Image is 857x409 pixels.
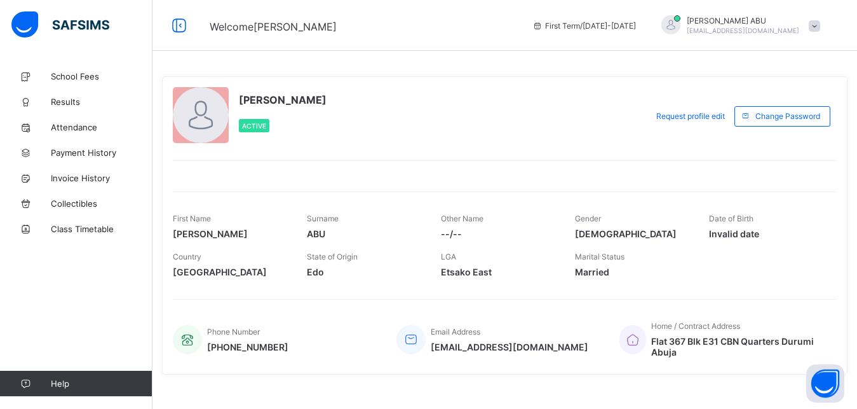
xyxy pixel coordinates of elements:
span: [PHONE_NUMBER] [207,342,288,352]
span: Help [51,378,152,389]
span: --/-- [441,228,556,239]
img: safsims [11,11,109,38]
span: [GEOGRAPHIC_DATA] [173,267,288,277]
span: ABU [307,228,422,239]
span: LGA [441,252,456,261]
span: Marital Status [575,252,624,261]
span: Email Address [431,327,480,336]
span: State of Origin [307,252,358,261]
span: Married [575,267,690,277]
div: DENNISABU [649,15,827,36]
span: [PERSON_NAME] [173,228,288,239]
span: Surname [307,214,339,223]
span: [EMAIL_ADDRESS][DOMAIN_NAME] [687,27,799,34]
span: Class Timetable [51,224,152,234]
span: Flat 367 Blk E31 CBN Quarters Durumi Abuja [651,336,824,357]
span: [EMAIL_ADDRESS][DOMAIN_NAME] [431,342,588,352]
span: Request profile edit [656,111,725,121]
span: Invoice History [51,173,152,183]
span: Results [51,97,152,107]
span: Welcome [PERSON_NAME] [210,20,337,33]
span: [PERSON_NAME] [239,94,327,106]
span: Other Name [441,214,483,223]
span: [DEMOGRAPHIC_DATA] [575,228,690,239]
span: session/term information [532,21,636,31]
button: Open asap [806,364,844,403]
span: Payment History [51,148,152,158]
span: Collectibles [51,198,152,209]
span: Phone Number [207,327,260,336]
span: Home / Contract Address [651,321,740,331]
span: School Fees [51,71,152,81]
span: Date of Birth [709,214,753,223]
span: Country [173,252,201,261]
span: Invalid date [709,228,824,239]
span: Gender [575,214,601,223]
span: [PERSON_NAME] ABU [687,16,799,25]
span: Etsako East [441,267,556,277]
span: Active [242,122,266,130]
span: Attendance [51,122,152,132]
span: First Name [173,214,211,223]
span: Change Password [755,111,820,121]
span: Edo [307,267,422,277]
